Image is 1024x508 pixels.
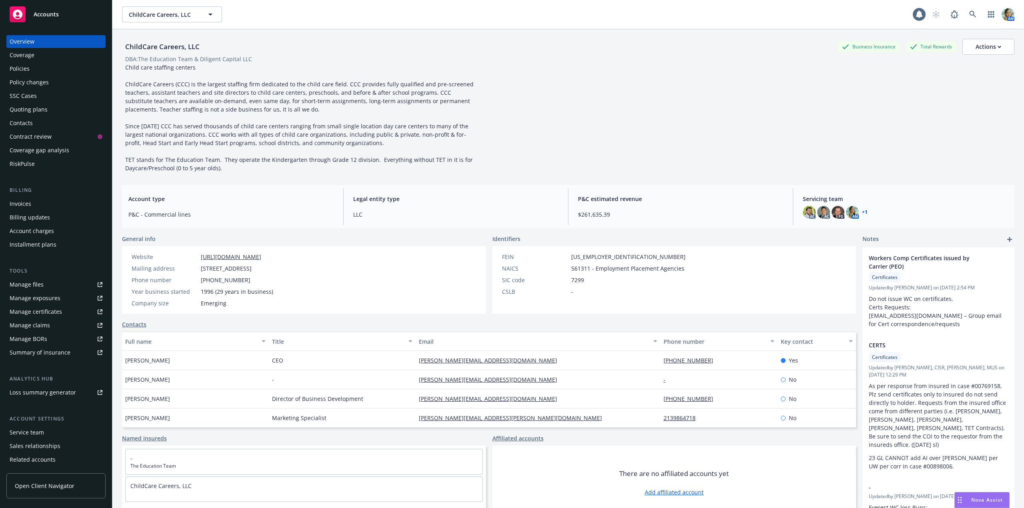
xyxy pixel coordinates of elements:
span: LLC [353,210,558,219]
div: Overview [10,35,34,48]
span: Open Client Navigator [15,482,74,490]
div: Account charges [10,225,54,237]
span: CEO [272,356,283,365]
span: Updated by [PERSON_NAME] on [DATE] 2:54 PM [869,284,1008,291]
span: Marketing Specialist [272,414,326,422]
a: Coverage [6,49,106,62]
div: CSLB [502,287,568,296]
div: Manage BORs [10,333,47,345]
div: Contacts [10,117,33,129]
div: Installment plans [10,238,56,251]
span: [PERSON_NAME] [125,414,170,422]
a: RiskPulse [6,157,106,170]
span: Workers Comp Certificates issued by Carrier (PEO) [869,254,987,271]
a: 2139864718 [664,414,702,422]
div: NAICS [502,264,568,273]
div: DBA: The Education Team & Diligent Capital LLC [125,55,252,63]
span: Nova Assist [971,496,1003,503]
a: Contacts [122,320,146,329]
span: CERTS [869,341,987,349]
a: Switch app [983,6,999,22]
span: No [789,375,796,384]
div: Manage claims [10,319,50,332]
span: [PERSON_NAME] [125,356,170,365]
span: General info [122,235,156,243]
span: Updated by [PERSON_NAME] on [DATE] 11:42 AM [869,493,1008,500]
a: [PHONE_NUMBER] [664,395,720,402]
span: No [789,414,796,422]
a: Policy changes [6,76,106,89]
img: photo [846,206,859,219]
span: There are no affiliated accounts yet [619,469,729,478]
a: - [130,454,132,462]
span: - [571,287,573,296]
span: Director of Business Development [272,394,363,403]
div: Full name [125,337,257,346]
div: Coverage [10,49,34,62]
span: P&C - Commercial lines [128,210,334,219]
a: ChildCare Careers, LLC [130,482,192,490]
a: Invoices [6,197,106,210]
div: Sales relationships [10,440,60,452]
div: Service team [10,426,44,439]
div: Policy changes [10,76,49,89]
div: Summary of insurance [10,346,70,359]
a: Loss summary generator [6,386,106,399]
span: Emerging [201,299,226,307]
span: Yes [789,356,798,365]
div: Website [132,253,198,261]
div: Policies [10,62,30,75]
a: - [664,376,672,383]
div: Manage exposures [10,292,60,305]
a: Named insureds [122,434,167,442]
div: Manage certificates [10,305,62,318]
button: ChildCare Careers, LLC [122,6,222,22]
a: Accounts [6,3,106,26]
span: Servicing team [803,195,1008,203]
div: Business Insurance [838,42,900,52]
a: Contacts [6,117,106,129]
span: No [789,394,796,403]
a: Start snowing [928,6,944,22]
button: Title [269,332,416,351]
a: Summary of insurance [6,346,106,359]
a: Manage claims [6,319,106,332]
div: Tools [6,267,106,275]
a: Add affiliated account [645,488,704,496]
div: Total Rewards [906,42,956,52]
div: RiskPulse [10,157,35,170]
a: Related accounts [6,453,106,466]
a: Manage exposures [6,292,106,305]
a: Installment plans [6,238,106,251]
span: Identifiers [492,235,520,243]
a: Contract review [6,130,106,143]
div: Related accounts [10,453,56,466]
img: photo [1002,8,1014,21]
a: Report a Bug [946,6,962,22]
span: Updated by [PERSON_NAME], CISR, [PERSON_NAME], MLIS on [DATE] 12:29 PM [869,364,1008,379]
span: - [869,483,987,492]
span: Accounts [34,11,59,18]
div: Actions [976,39,1001,54]
span: ChildCare Careers, LLC [129,10,198,19]
div: Phone number [664,337,766,346]
div: SIC code [502,276,568,284]
a: Manage certificates [6,305,106,318]
a: [PERSON_NAME][EMAIL_ADDRESS][PERSON_NAME][DOMAIN_NAME] [419,414,608,422]
span: 1996 (29 years in business) [201,287,273,296]
a: Overview [6,35,106,48]
button: Actions [962,39,1014,55]
div: Workers Comp Certificates issued by Carrier (PEO)CertificatesUpdatedby [PERSON_NAME] on [DATE] 2:... [862,247,1014,335]
span: Notes [862,235,879,244]
div: Title [272,337,404,346]
button: Nova Assist [954,492,1010,508]
p: 23 GL CANNOT add AI over [PERSON_NAME] per UW per corr in case #00898006. [869,454,1008,470]
div: Account settings [6,415,106,423]
span: [US_EMPLOYER_IDENTIFICATION_NUMBER] [571,253,686,261]
a: Policies [6,62,106,75]
span: - [272,375,274,384]
span: 7299 [571,276,584,284]
button: Phone number [660,332,778,351]
a: Service team [6,426,106,439]
span: [PHONE_NUMBER] [201,276,250,284]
